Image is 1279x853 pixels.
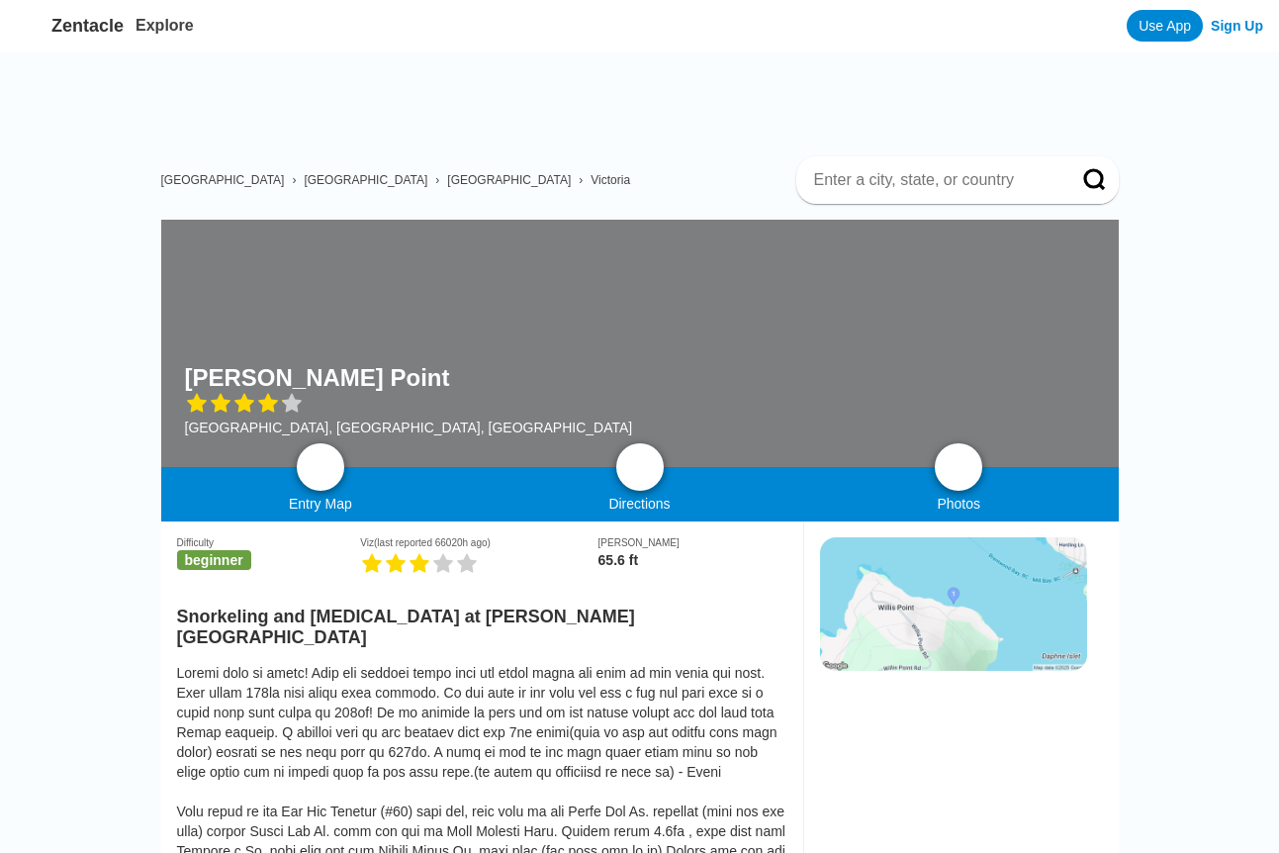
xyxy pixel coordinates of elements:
a: [GEOGRAPHIC_DATA] [161,173,285,187]
a: [GEOGRAPHIC_DATA] [304,173,427,187]
div: Directions [480,496,799,512]
span: beginner [177,550,251,570]
input: Enter a city, state, or country [812,170,1055,190]
a: photos [935,443,982,491]
div: [PERSON_NAME] [598,537,787,548]
h1: [PERSON_NAME] Point [185,364,450,392]
div: Difficulty [177,537,361,548]
img: Zentacle logo [16,10,47,42]
div: Viz (last reported 66020h ago) [360,537,597,548]
a: Use App [1127,10,1203,42]
span: Zentacle [51,16,124,37]
img: map [309,455,332,479]
div: Entry Map [161,496,481,512]
a: Explore [136,17,194,34]
a: map [297,443,344,491]
a: [GEOGRAPHIC_DATA] [447,173,571,187]
img: staticmap [820,537,1087,671]
img: directions [628,455,652,479]
div: [GEOGRAPHIC_DATA], [GEOGRAPHIC_DATA], [GEOGRAPHIC_DATA] [185,420,633,435]
span: › [579,173,583,187]
h2: Snorkeling and [MEDICAL_DATA] at [PERSON_NAME][GEOGRAPHIC_DATA] [177,595,787,648]
img: photos [947,455,970,479]
a: Sign Up [1211,18,1263,34]
div: 65.6 ft [598,552,787,568]
span: › [292,173,296,187]
span: › [435,173,439,187]
a: Victoria [591,173,630,187]
a: Zentacle logoZentacle [16,10,124,42]
div: Photos [799,496,1119,512]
